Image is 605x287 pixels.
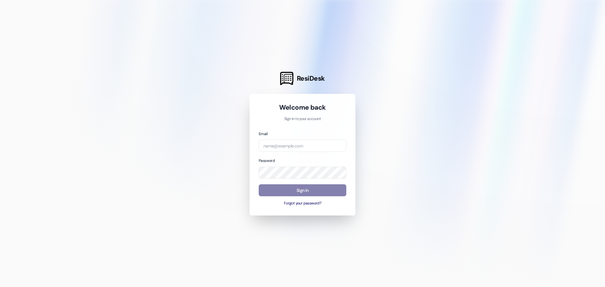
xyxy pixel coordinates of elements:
p: Sign in to your account [259,116,346,122]
h1: Welcome back [259,103,346,112]
label: Email [259,131,268,136]
img: ResiDesk Logo [280,72,293,85]
button: Sign In [259,184,346,197]
span: ResiDesk [297,74,325,83]
input: name@example.com [259,140,346,152]
button: Forgot your password? [259,201,346,206]
label: Password [259,158,275,163]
